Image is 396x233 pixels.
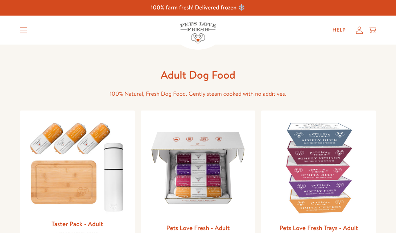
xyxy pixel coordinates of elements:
[51,219,103,228] a: Taster Pack - Adult
[279,223,358,232] a: Pets Love Fresh Trays - Adult
[166,223,230,232] a: Pets Love Fresh - Adult
[327,23,352,37] a: Help
[26,116,129,216] img: Taster Pack - Adult
[267,116,370,220] img: Pets Love Fresh Trays - Adult
[82,68,314,82] h1: Adult Dog Food
[14,21,33,39] summary: Translation missing: en.sections.header.menu
[147,116,250,220] img: Pets Love Fresh - Adult
[110,90,286,98] span: 100% Natural, Fresh Dog Food. Gently steam cooked with no additives.
[180,22,216,44] img: Pets Love Fresh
